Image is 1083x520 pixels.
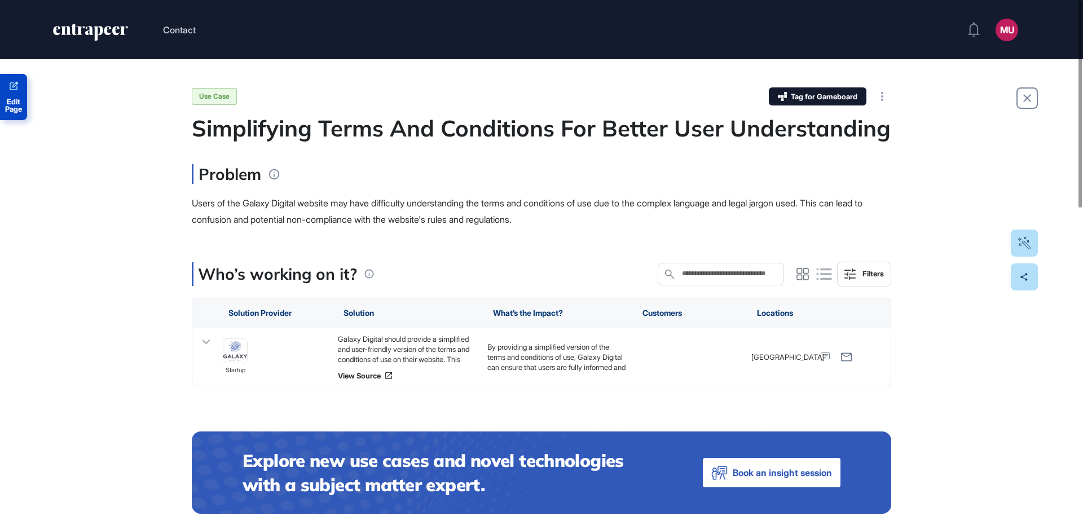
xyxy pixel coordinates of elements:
button: MU [996,19,1018,41]
h3: Problem [192,164,261,184]
div: Filters [862,269,884,278]
div: Use Case [192,88,237,105]
button: Contact [163,23,196,37]
h4: Explore new use cases and novel technologies with a subject matter expert. [243,448,658,497]
span: Book an insight session [733,465,832,481]
span: [GEOGRAPHIC_DATA] [751,351,825,362]
div: Galaxy Digital should provide a simplified and user-friendly version of the terms and conditions ... [338,334,476,364]
span: Solution [344,309,374,318]
span: Customers [642,309,682,318]
button: Filters [837,262,891,287]
div: Simplifying Terms And Conditions For Better User Understanding [192,114,891,142]
a: View Source [338,371,476,380]
span: Tag for Gameboard [791,93,857,100]
a: image [223,338,248,363]
span: Solution Provider [228,309,292,318]
span: Users of the Galaxy Digital website may have difficulty understanding the terms and conditions of... [192,197,862,225]
span: What’s the Impact? [493,309,563,318]
a: entrapeer-logo [52,24,129,45]
img: image [223,339,247,363]
button: Book an insight session [703,458,840,488]
span: Locations [757,309,793,318]
p: Who’s working on it? [198,262,357,286]
span: startup [226,365,245,376]
p: By providing a simplified version of the terms and conditions of use, Galaxy Digital can ensure t... [487,342,626,434]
